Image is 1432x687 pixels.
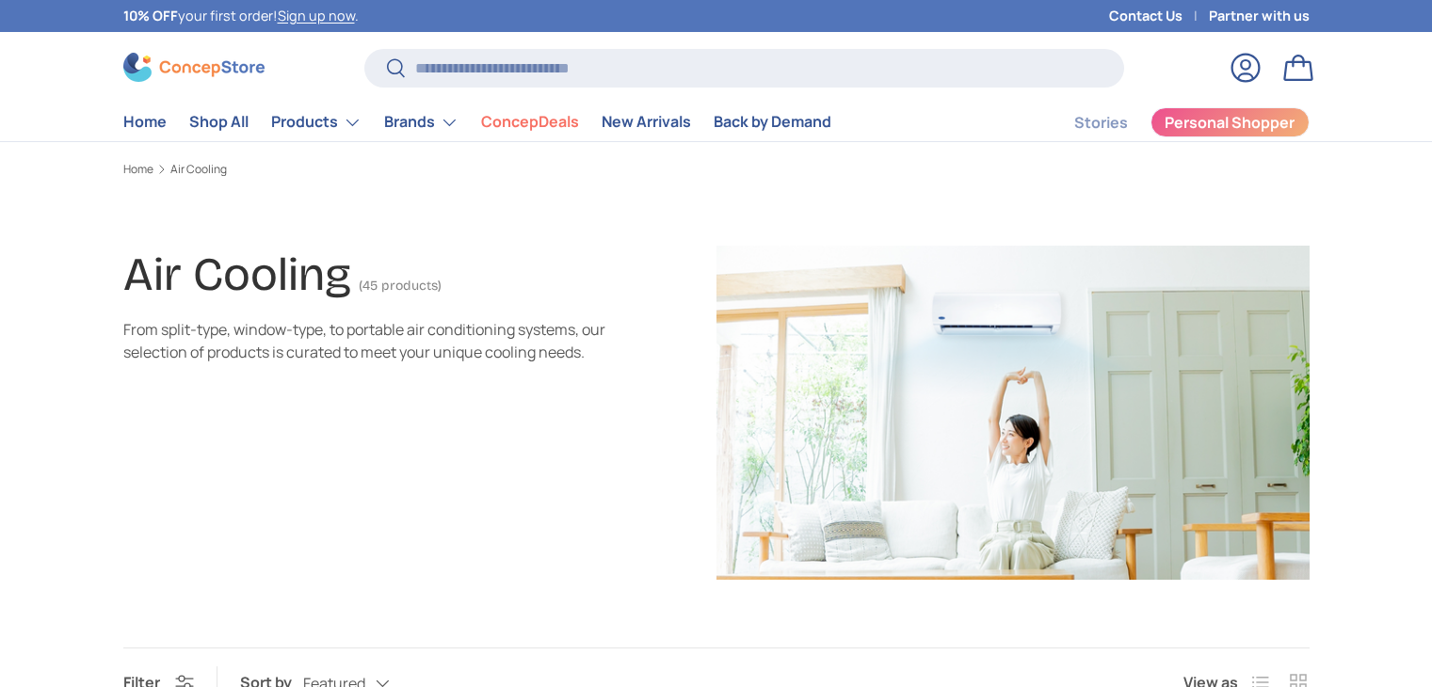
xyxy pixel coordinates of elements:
strong: 10% OFF [123,7,178,24]
a: ConcepDeals [481,104,579,140]
a: Partner with us [1209,6,1310,26]
nav: Secondary [1029,104,1310,141]
a: Stories [1074,104,1128,141]
a: Back by Demand [714,104,831,140]
summary: Products [260,104,373,141]
span: Personal Shopper [1165,115,1295,130]
a: Products [271,104,362,141]
a: Contact Us [1109,6,1209,26]
a: Brands [384,104,459,141]
summary: Brands [373,104,470,141]
img: Air Cooling | ConcepStore [716,246,1310,581]
a: New Arrivals [602,104,691,140]
a: Home [123,104,167,140]
a: Personal Shopper [1150,107,1310,137]
a: Shop All [189,104,249,140]
nav: Primary [123,104,831,141]
h1: Air Cooling [123,247,351,302]
a: Sign up now [278,7,355,24]
nav: Breadcrumbs [123,161,1310,178]
img: ConcepStore [123,53,265,82]
a: Home [123,164,153,175]
a: Air Cooling [170,164,227,175]
p: your first order! . [123,6,359,26]
span: (45 products) [359,278,442,294]
div: From split-type, window-type, to portable air conditioning systems, our selection of products is ... [123,318,611,363]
